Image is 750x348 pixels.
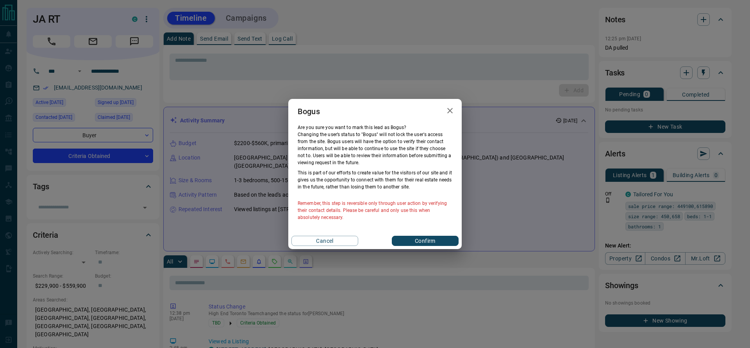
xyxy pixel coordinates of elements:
button: Confirm [392,236,459,246]
p: This is part of our efforts to create value for the visitors of our site and it gives us the oppo... [298,169,452,190]
p: Are you sure you want to mark this lead as Bogus ? [298,124,452,131]
button: Cancel [291,236,358,246]
h2: Bogus [288,99,329,124]
p: Changing the user’s status to "Bogus" will not lock the user's access from the site. Bogus users ... [298,131,452,166]
p: Remember, this step is reversible only through user action by verifying their contact details. Pl... [298,200,452,221]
